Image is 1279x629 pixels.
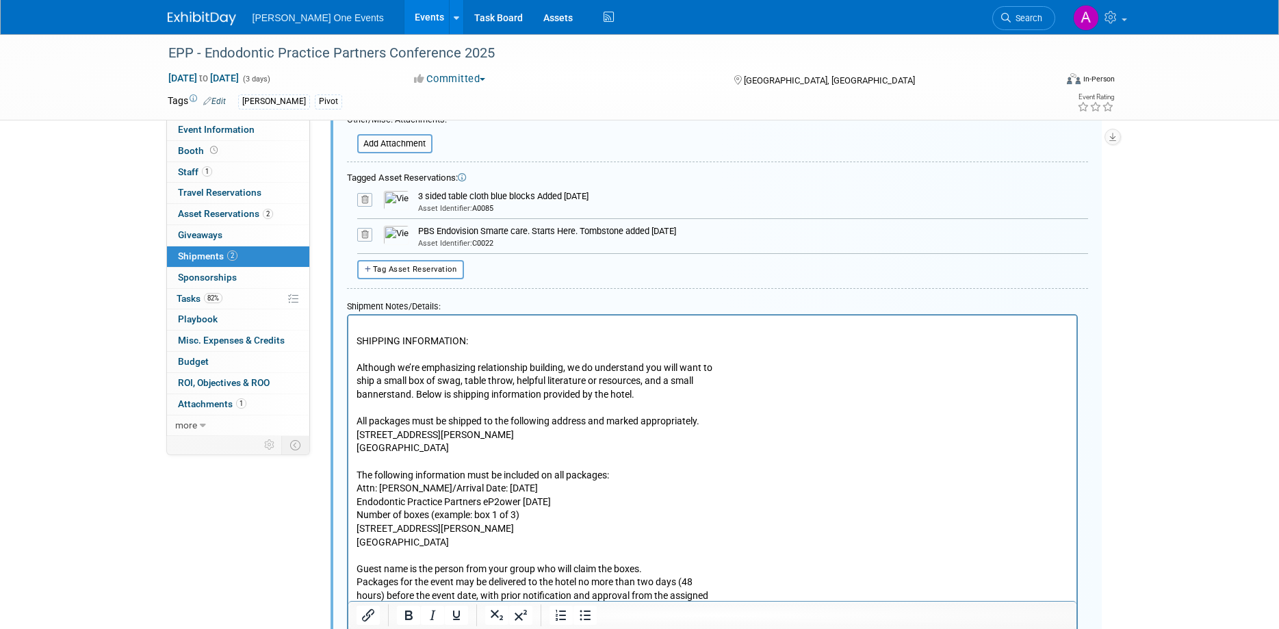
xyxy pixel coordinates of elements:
[167,331,309,351] a: Misc. Expenses & Credits
[383,225,409,245] img: View Images
[236,398,246,409] span: 1
[418,225,1088,238] div: PBS Endovision Smarte care. Starts Here. Tombstone added [DATE]
[167,394,309,415] a: Attachments1
[207,145,220,155] span: Booth not reserved yet
[167,268,309,288] a: Sponsorships
[8,5,721,622] p: SHIPPING INFORMATION: Although we’re emphasizing relationship building, we do understand you will...
[263,209,273,219] span: 2
[178,377,270,388] span: ROI, Objectives & ROO
[347,294,1078,314] div: Shipment Notes/Details:
[253,12,384,23] span: [PERSON_NAME] One Events
[1067,73,1081,84] img: Format-Inperson.png
[1083,74,1115,84] div: In-Person
[409,72,491,86] button: Committed
[178,208,273,219] span: Asset Reservations
[168,94,226,110] td: Tags
[178,272,237,283] span: Sponsorships
[167,309,309,330] a: Playbook
[418,204,472,213] span: Asset Identifier:
[167,352,309,372] a: Budget
[164,41,1035,66] div: EPP - Endodontic Practice Partners Conference 2025
[178,251,237,261] span: Shipments
[281,436,309,454] td: Toggle Event Tabs
[175,420,197,431] span: more
[992,6,1055,30] a: Search
[197,73,210,84] span: to
[418,190,1088,203] div: 3 sided table cloth blue blocks Added [DATE]
[418,239,472,248] span: Asset Identifier:
[203,97,226,106] a: Edit
[418,204,493,213] span: A0085
[227,251,237,261] span: 2
[177,293,222,304] span: Tasks
[178,313,218,324] span: Playbook
[357,606,380,625] button: Insert/edit link
[167,183,309,203] a: Travel Reservations
[178,187,261,198] span: Travel Reservations
[347,114,447,129] div: Other/Misc. Attachments:
[167,289,309,309] a: Tasks82%
[167,415,309,436] a: more
[168,12,236,25] img: ExhibitDay
[167,141,309,162] a: Booth
[550,606,573,625] button: Numbered list
[242,75,270,84] span: (3 days)
[178,356,209,367] span: Budget
[167,246,309,267] a: Shipments2
[167,225,309,246] a: Giveaways
[204,293,222,303] span: 82%
[178,398,246,409] span: Attachments
[445,606,468,625] button: Underline
[178,229,222,240] span: Giveaways
[168,72,240,84] span: [DATE] [DATE]
[167,162,309,183] a: Staff1
[167,120,309,140] a: Event Information
[974,71,1115,92] div: Event Format
[238,94,310,109] div: [PERSON_NAME]
[202,166,212,177] span: 1
[421,606,444,625] button: Italic
[373,265,457,274] span: Tag Asset Reservation
[357,260,465,279] button: Tag Asset Reservation
[397,606,420,625] button: Bold
[573,606,597,625] button: Bullet list
[178,145,220,156] span: Booth
[485,606,508,625] button: Subscript
[357,230,374,240] a: Remove
[418,239,493,248] span: C0022
[258,436,282,454] td: Personalize Event Tab Strip
[1073,5,1099,31] img: Amanda Bartschi
[178,335,285,346] span: Misc. Expenses & Credits
[8,5,721,622] body: Rich Text Area. Press ALT-0 for help.
[167,373,309,394] a: ROI, Objectives & ROO
[167,204,309,224] a: Asset Reservations2
[383,190,409,210] img: View Images
[1077,94,1114,101] div: Event Rating
[509,606,532,625] button: Superscript
[347,172,1088,185] div: Tagged Asset Reservations:
[744,75,915,86] span: [GEOGRAPHIC_DATA], [GEOGRAPHIC_DATA]
[178,166,212,177] span: Staff
[315,94,342,109] div: Pivot
[1011,13,1042,23] span: Search
[178,124,255,135] span: Event Information
[357,195,374,205] a: Remove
